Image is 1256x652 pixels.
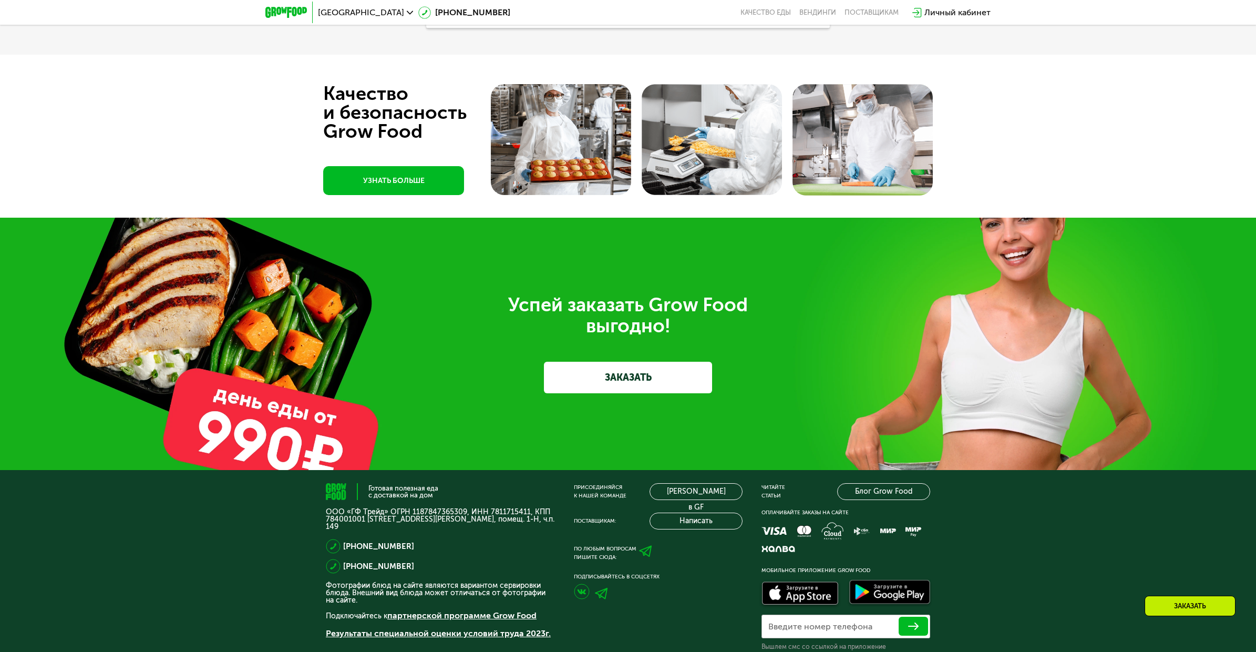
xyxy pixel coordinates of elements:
[574,573,743,581] div: Подписывайтесь в соцсетях
[326,508,555,531] p: ООО «ГФ Трейд» ОГРН 1187847365309, ИНН 7811715411, КПП 784001001 [STREET_ADDRESS][PERSON_NAME], п...
[761,483,785,500] div: Читайте статьи
[847,578,933,608] img: Доступно в Google Play
[326,609,555,622] p: Подключайтесь к
[326,628,551,638] a: Результаты специальной оценки условий труда 2023г.
[323,166,464,195] a: УЗНАТЬ БОЛЬШЕ
[318,8,404,17] span: [GEOGRAPHIC_DATA]
[1145,596,1236,616] div: Заказать
[650,483,743,500] a: [PERSON_NAME] в GF
[574,545,636,562] div: По любым вопросам пишите сюда:
[650,513,743,529] button: Написать
[845,8,899,17] div: поставщикам
[334,294,922,337] div: Успей заказать Grow Food выгодно!
[574,483,626,500] div: Присоединяйся к нашей команде
[326,582,555,604] p: Фотографии блюд на сайте являются вариантом сервировки блюда. Внешний вид блюда может отличаться ...
[574,517,616,525] div: Поставщикам:
[761,643,930,651] div: Вышлем смс со ссылкой на приложение
[418,6,510,19] a: [PHONE_NUMBER]
[343,560,414,573] a: [PHONE_NUMBER]
[761,566,930,575] div: Мобильное приложение Grow Food
[544,362,712,393] a: ЗАКАЗАТЬ
[837,483,930,500] a: Блог Grow Food
[323,84,506,141] div: Качество и безопасность Grow Food
[740,8,791,17] a: Качество еды
[387,610,537,620] a: партнерской программе Grow Food
[368,485,438,498] div: Готовая полезная еда с доставкой на дом
[343,540,414,553] a: [PHONE_NUMBER]
[768,624,872,629] label: Введите номер телефона
[761,508,930,517] div: Оплачивайте заказы на сайте
[924,6,991,19] div: Личный кабинет
[799,8,836,17] a: Вендинги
